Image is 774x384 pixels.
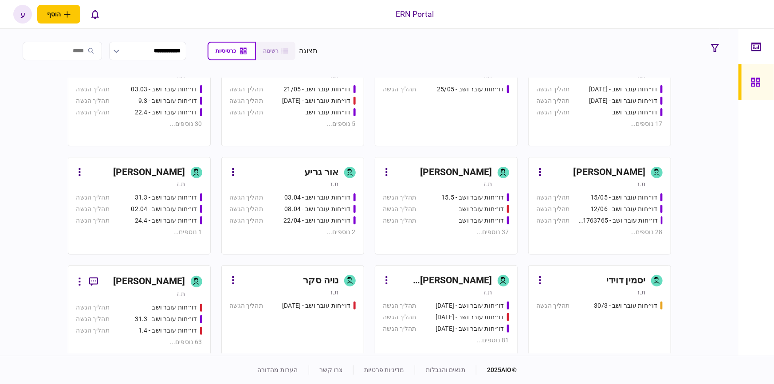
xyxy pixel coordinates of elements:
div: ת.ז [637,288,645,297]
div: תהליך הגשה [230,85,263,94]
button: ע [13,5,32,24]
div: 1 נוספים ... [76,227,202,237]
div: דו״חות עובר ושב [306,108,351,117]
div: תהליך הגשה [537,85,570,94]
div: אור גריע [304,165,338,180]
div: ת.ז [330,180,338,188]
div: תהליך הגשה [537,216,570,225]
div: [PERSON_NAME] [420,165,492,180]
button: פתח תפריט להוספת לקוח [37,5,80,24]
a: נועה פדרשניידרת.זדו״חות עובר ושב - 21/05תהליך הגשהדו״חות עובר ושב - 03/06/25תהליך הגשהדו״חות עובר... [221,49,364,146]
a: הערות מהדורה [257,366,298,373]
a: [PERSON_NAME]ת.זדו״חות עובר ושב - 15.5תהליך הגשהדו״חות עובר ושבתהליך הגשהדו״חות עובר ושבתהליך הגש... [375,157,518,255]
div: תהליך הגשה [537,301,570,310]
div: דו״חות עובר ושב - 03.03 [131,85,197,94]
div: דו״חות עובר ושב - 22.4 [135,108,197,117]
div: תהליך הגשה [230,301,263,310]
div: תהליך הגשה [230,193,263,202]
div: תהליך הגשה [76,204,110,214]
div: [PERSON_NAME] [574,165,646,180]
div: [PERSON_NAME] [PERSON_NAME] [393,274,492,288]
a: [PERSON_NAME] [PERSON_NAME]ת.זדו״חות עובר ושב - 19/03/2025תהליך הגשהדו״חות עובר ושב - 19.3.25תהלי... [375,265,518,363]
div: ת.ז [177,180,185,188]
div: דו״חות עובר ושב - 30/3 [594,301,658,310]
div: דו״חות עובר ושב - 22/04 [283,216,350,225]
div: דו״חות עובר ושב - 1.4 [138,326,197,335]
div: תהליך הגשה [537,96,570,106]
div: דו״חות עובר ושב [613,108,658,117]
div: ת.ז [330,71,338,80]
a: צרו קשר [320,366,343,373]
div: תהליך הגשה [383,301,416,310]
div: ת.ז [330,288,338,297]
a: [PERSON_NAME]ת.זדו״חות עובר ושב - 15/05תהליך הגשהדו״חות עובר ושב - 12/06תהליך הגשהדו״חות עובר ושב... [528,157,671,255]
div: תהליך הגשה [76,108,110,117]
div: [PERSON_NAME] [113,165,185,180]
div: תהליך הגשה [230,216,263,225]
div: יסמין דוידי [606,274,645,288]
div: דו״חות עובר ושב - 9.3 [138,96,197,106]
div: תהליך הגשה [537,108,570,117]
div: דו״חות עובר ושב - 02.04 [131,204,197,214]
a: [PERSON_NAME]ת.זדו״חות עובר ושב - 31.3תהליך הגשהדו״חות עובר ושב - 02.04תהליך הגשהדו״חות עובר ושב ... [68,157,211,255]
div: דו״חות עובר ושב - 31.3 [135,193,197,202]
div: נויה סקר [303,274,338,288]
div: תהליך הגשה [537,193,570,202]
div: ת.ז [484,180,492,188]
a: רוני שבחת.זדו״חות עובר ושב - 25/05תהליך הגשה [375,49,518,146]
div: 17 נוספים ... [537,119,663,129]
div: דו״חות עובר ושב - 19.3.25 [436,324,504,333]
div: דו״חות עובר ושב - 511763765 18/06 [579,216,658,225]
div: דו״חות עובר ושב - 15.5 [442,193,504,202]
div: דו״חות עובר ושב [459,216,504,225]
div: תהליך הגשה [383,324,416,333]
div: דו״חות עובר ושב - 08.04 [284,204,350,214]
span: כרטיסיות [216,48,236,54]
div: דו״חות עובר ושב - 25.06.25 [589,85,657,94]
div: דו״חות עובר ושב - 19/03/2025 [436,301,504,310]
div: תהליך הגשה [230,96,263,106]
div: דו״חות עובר ושב - 21/05 [283,85,350,94]
div: תהליך הגשה [76,85,110,94]
div: דו״חות עובר ושב - 26.06.25 [589,96,657,106]
div: ת.ז [177,290,185,298]
div: © 2025 AIO [476,365,517,375]
div: ת.ז [484,71,492,80]
div: 63 נוספים ... [76,337,202,347]
div: תהליך הגשה [230,108,263,117]
div: תהליך הגשה [76,326,110,335]
div: דו״חות עובר ושב - 24.4 [135,216,197,225]
div: תהליך הגשה [383,193,416,202]
div: 81 נוספים ... [383,336,509,345]
a: יסמין דוידית.זדו״חות עובר ושב - 30/3תהליך הגשה [528,265,671,363]
div: ת.ז [637,180,645,188]
div: תצוגה [299,46,318,56]
div: דו״חות עובר ושב - 19.03.2025 [282,301,350,310]
a: מדיניות פרטיות [364,366,404,373]
a: [PERSON_NAME]ת.זדו״חות עובר ושבתהליך הגשהדו״חות עובר ושב - 31.3תהליך הגשהדו״חות עובר ושב - 1.4תהל... [68,265,211,363]
div: דו״חות עובר ושב - 19.3.25 [436,313,504,322]
a: אור גריעת.זדו״חות עובר ושב - 03.04תהליך הגשהדו״חות עובר ושב - 08.04תהליך הגשהדו״חות עובר ושב - 22... [221,157,364,255]
button: כרטיסיות [208,42,256,60]
span: רשימה [263,48,279,54]
div: דו״חות עובר ושב - 03.04 [284,193,350,202]
div: 28 נוספים ... [537,227,663,237]
div: תהליך הגשה [230,204,263,214]
a: נויה סקרת.זדו״חות עובר ושב - 19.03.2025תהליך הגשה [221,265,364,363]
div: ERN Portal [396,8,434,20]
div: 37 נוספים ... [383,227,509,237]
div: תהליך הגשה [76,303,110,312]
div: דו״חות עובר ושב - 15/05 [590,193,657,202]
a: ספיר ארביבת.זדו״חות עובר ושב - 03.03תהליך הגשהדו״חות עובר ושב - 9.3תהליך הגשהדו״חות עובר ושב - 22... [68,49,211,146]
div: תהליך הגשה [383,204,416,214]
button: רשימה [256,42,295,60]
div: ת.ז [484,288,492,297]
a: תנאים והגבלות [426,366,465,373]
div: 2 נוספים ... [230,227,356,237]
div: דו״חות עובר ושב - 03/06/25 [282,96,350,106]
div: 30 נוספים ... [76,119,202,129]
div: תהליך הגשה [76,216,110,225]
div: דו״חות עובר ושב [152,303,197,312]
div: תהליך הגשה [76,193,110,202]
